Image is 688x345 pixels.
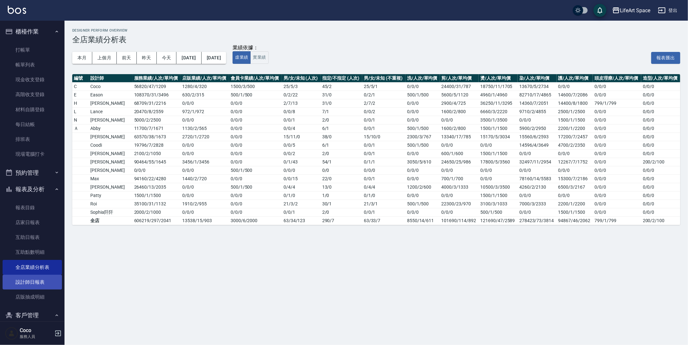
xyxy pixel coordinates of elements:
[229,124,282,133] td: 0 / 0 / 0
[518,91,557,99] td: 82710/17/4865
[479,216,518,225] td: 121690/47/2589
[440,116,479,124] td: 0/0/0
[440,133,479,141] td: 13340/17/785
[518,166,557,174] td: 0/0/0
[321,174,362,183] td: 22 / 0
[282,124,321,133] td: 0 / 0 / 4
[181,99,229,107] td: 0 / 0 / 0
[321,124,362,133] td: 6 / 1
[89,74,132,83] th: 設計師
[181,133,229,141] td: 2720 / 1 / 2720
[479,99,518,107] td: 36250/11/3295
[641,166,680,174] td: 0/0/0
[593,208,641,216] td: 0/0/0
[479,183,518,191] td: 10500/3/3500
[557,91,593,99] td: 14600/7/2086
[181,208,229,216] td: 0 / 0 / 0
[362,183,405,191] td: 0 / 4 / 4
[250,51,268,64] button: 實業績
[641,200,680,208] td: 0/0/0
[362,158,405,166] td: 0 / 1 / 1
[321,208,362,216] td: 2 / 0
[557,166,593,174] td: 0/0/0
[479,166,518,174] td: 0/0/0
[518,133,557,141] td: 15560/6/2593
[593,124,641,133] td: 0/0/0
[72,99,89,107] td: H
[405,191,440,200] td: 0/0/0
[282,208,321,216] td: 0 / 0 / 1
[641,74,680,83] th: 造型/人次/單均價
[655,5,680,16] button: 登出
[641,158,680,166] td: 200/2/100
[557,133,593,141] td: 17200/7/2457
[641,82,680,91] td: 0/0/0
[321,149,362,158] td: 2 / 0
[229,116,282,124] td: 0 / 0 / 0
[593,116,641,124] td: 0/0/0
[89,158,132,166] td: [PERSON_NAME]
[405,174,440,183] td: 0/0/0
[593,99,641,107] td: 799/1/799
[181,116,229,124] td: 0 / 0 / 0
[72,74,89,83] th: 編號
[405,141,440,149] td: 500/1/500
[3,230,62,245] a: 互助日報表
[641,191,680,200] td: 0/0/0
[440,99,479,107] td: 2900/4/725
[362,216,405,225] td: 63 / 33 / 7
[518,141,557,149] td: 14596/4/3649
[440,124,479,133] td: 1600/2/800
[518,74,557,83] th: 染/人次/單均價
[440,91,479,99] td: 5600/5/1120
[181,91,229,99] td: 630 / 2 / 315
[479,149,518,158] td: 1500/1/1500
[641,133,680,141] td: 0/0/0
[181,82,229,91] td: 1280 / 4 / 320
[518,116,557,124] td: 0/0/0
[133,166,181,174] td: 0 / 0 / 0
[137,52,157,64] button: 昨天
[89,141,132,149] td: Coodi
[229,141,282,149] td: 0 / 0 / 0
[282,191,321,200] td: 0 / 1 / 0
[181,107,229,116] td: 972 / 1 / 972
[3,290,62,304] a: 店販抽成明細
[557,99,593,107] td: 14400/8/1800
[518,183,557,191] td: 4260/2/2130
[405,133,440,141] td: 2300/3/767
[518,99,557,107] td: 14360/7/2051
[557,183,593,191] td: 6500/3/2167
[362,82,405,91] td: 25 / 5 / 1
[89,99,132,107] td: [PERSON_NAME]
[440,74,479,83] th: 剪/人次/單均價
[8,6,26,14] img: Logo
[89,216,132,225] td: 全店
[176,52,201,64] button: [DATE]
[3,102,62,117] a: 材料自購登錄
[479,141,518,149] td: 0/0/0
[518,216,557,225] td: 278423/73/3814
[181,124,229,133] td: 1130 / 2 / 565
[282,99,321,107] td: 2 / 7 / 13
[557,149,593,158] td: 0/0/0
[321,191,362,200] td: 1 / 0
[593,183,641,191] td: 0/0/0
[479,74,518,83] th: 燙/人次/單均價
[362,99,405,107] td: 2 / 7 / 2
[518,191,557,200] td: 0/0/0
[89,116,132,124] td: [PERSON_NAME]
[479,133,518,141] td: 15170/5/3034
[479,208,518,216] td: 500/1/500
[92,52,117,64] button: 上個月
[321,82,362,91] td: 45 / 2
[181,174,229,183] td: 1440 / 2 / 720
[362,74,405,83] th: 男/女/未知 (不重複)
[405,74,440,83] th: 洗/人次/單均價
[72,28,680,33] h2: Designer Perform Overview
[641,141,680,149] td: 0/0/0
[362,107,405,116] td: 0 / 0 / 2
[641,174,680,183] td: 0/0/0
[593,133,641,141] td: 0/0/0
[593,191,641,200] td: 0/0/0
